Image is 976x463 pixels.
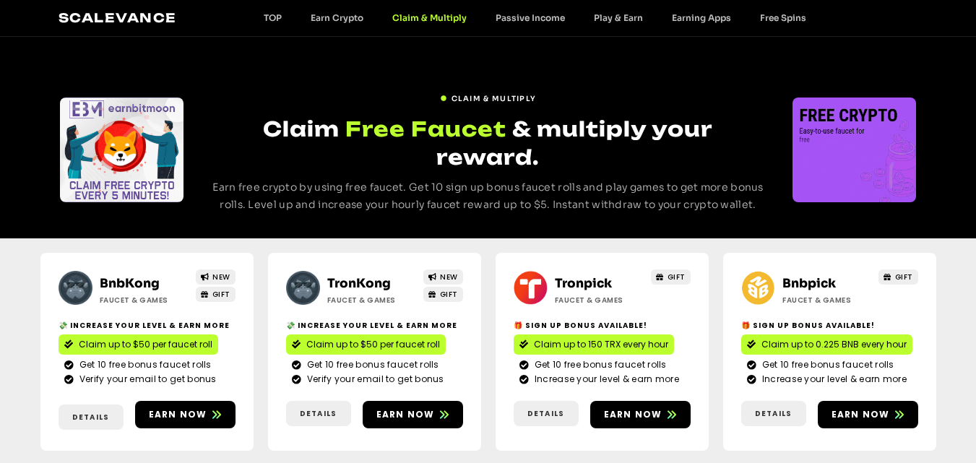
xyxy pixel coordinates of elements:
[72,412,109,423] span: Details
[818,401,918,428] a: Earn now
[210,179,766,214] p: Earn free crypto by using free faucet. Get 10 sign up bonus faucet rolls and play games to get mo...
[440,289,458,300] span: GIFT
[263,116,340,142] span: Claim
[376,408,435,421] span: Earn now
[440,272,458,282] span: NEW
[514,320,691,331] h2: 🎁 Sign Up Bonus Available!
[452,93,537,104] span: Claim & Multiply
[657,12,746,23] a: Earning Apps
[423,269,463,285] a: NEW
[59,404,124,430] a: Details
[378,12,481,23] a: Claim & Multiply
[668,272,686,282] span: GIFT
[76,358,212,371] span: Get 10 free bonus faucet rolls
[286,401,351,426] a: Details
[306,338,440,351] span: Claim up to $50 per faucet roll
[741,401,806,426] a: Details
[531,358,667,371] span: Get 10 free bonus faucet rolls
[604,408,662,421] span: Earn now
[60,98,183,202] div: Slides
[555,295,645,306] h2: Faucet & Games
[100,276,160,291] a: BnbKong
[755,408,792,419] span: Details
[327,295,418,306] h2: Faucet & Games
[746,12,821,23] a: Free Spins
[782,276,836,291] a: Bnbpick
[555,276,612,291] a: Tronpick
[481,12,579,23] a: Passive Income
[79,338,212,351] span: Claim up to $50 per faucet roll
[59,10,177,25] a: Scalevance
[149,408,207,421] span: Earn now
[759,373,907,386] span: Increase your level & earn more
[76,373,217,386] span: Verify your email to get bonus
[212,289,230,300] span: GIFT
[741,320,918,331] h2: 🎁 Sign Up Bonus Available!
[782,295,873,306] h2: Faucet & Games
[832,408,890,421] span: Earn now
[793,98,916,202] div: Slides
[531,373,679,386] span: Increase your level & earn more
[579,12,657,23] a: Play & Earn
[651,269,691,285] a: GIFT
[514,334,674,355] a: Claim up to 150 TRX every hour
[196,269,236,285] a: NEW
[196,287,236,302] a: GIFT
[59,334,218,355] a: Claim up to $50 per faucet roll
[286,334,446,355] a: Claim up to $50 per faucet roll
[249,12,821,23] nav: Menu
[345,115,506,143] span: Free Faucet
[212,272,230,282] span: NEW
[286,320,463,331] h2: 💸 Increase your level & earn more
[895,272,913,282] span: GIFT
[249,12,296,23] a: TOP
[303,358,439,371] span: Get 10 free bonus faucet rolls
[878,269,918,285] a: GIFT
[100,295,190,306] h2: Faucet & Games
[761,338,907,351] span: Claim up to 0.225 BNB every hour
[514,401,579,426] a: Details
[759,358,894,371] span: Get 10 free bonus faucet rolls
[296,12,378,23] a: Earn Crypto
[59,320,236,331] h2: 💸 Increase your level & earn more
[527,408,564,419] span: Details
[363,401,463,428] a: Earn now
[327,276,391,291] a: TronKong
[534,338,668,351] span: Claim up to 150 TRX every hour
[135,401,236,428] a: Earn now
[440,87,537,104] a: Claim & Multiply
[741,334,912,355] a: Claim up to 0.225 BNB every hour
[590,401,691,428] a: Earn now
[436,116,712,170] span: & multiply your reward.
[300,408,337,419] span: Details
[423,287,463,302] a: GIFT
[303,373,444,386] span: Verify your email to get bonus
